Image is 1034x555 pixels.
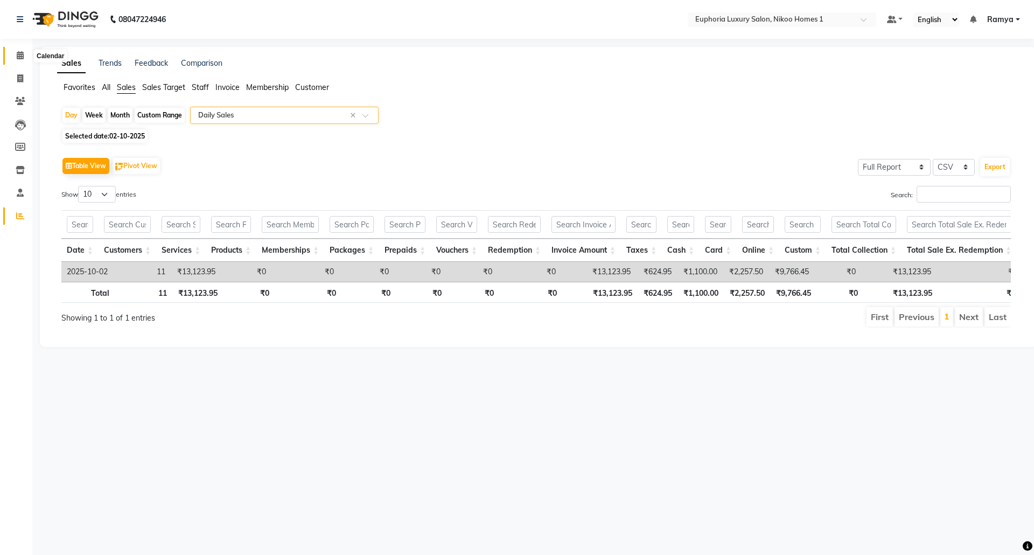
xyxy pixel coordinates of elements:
[785,216,821,233] input: Search Custom
[483,239,546,262] th: Redemption: activate to sort column ascending
[379,239,431,262] th: Prepaids: activate to sort column ascending
[330,216,374,233] input: Search Packages
[117,82,136,92] span: Sales
[677,282,724,303] th: ₹1,100.00
[113,158,160,174] button: Pivot View
[562,282,638,303] th: ₹13,123.95
[61,239,99,262] th: Date: activate to sort column ascending
[64,82,95,92] span: Favorites
[724,282,770,303] th: ₹2,257.50
[61,186,136,203] label: Show entries
[742,216,774,233] input: Search Online
[135,108,185,123] div: Custom Range
[162,216,200,233] input: Search Services
[705,216,731,233] input: Search Card
[667,216,694,233] input: Search Cash
[211,216,251,233] input: Search Products
[61,262,113,282] td: 2025-10-02
[431,239,483,262] th: Vouchers: activate to sort column ascending
[78,186,116,203] select: Showentries
[917,186,1011,203] input: Search:
[135,58,168,68] a: Feedback
[341,282,396,303] th: ₹0
[215,82,240,92] span: Invoice
[498,262,561,282] td: ₹0
[181,58,222,68] a: Comparison
[295,82,329,92] span: Customer
[987,14,1014,25] span: Ramya
[737,239,779,262] th: Online: activate to sort column ascending
[944,311,949,322] a: 1
[385,216,425,233] input: Search Prepaids
[61,282,115,303] th: Total
[113,262,171,282] td: 11
[863,282,938,303] th: ₹13,123.95
[115,163,123,171] img: pivot.png
[108,108,132,123] div: Month
[902,239,1017,262] th: Total Sale Ex. Redemption: activate to sort column ascending
[446,262,498,282] td: ₹0
[626,216,656,233] input: Search Taxes
[34,50,67,63] div: Calendar
[488,216,541,233] input: Search Redemption
[61,306,448,324] div: Showing 1 to 1 of 1 entries
[700,239,737,262] th: Card: activate to sort column ascending
[768,262,814,282] td: ₹9,766.45
[621,239,662,262] th: Taxes: activate to sort column ascending
[62,129,148,143] span: Selected date:
[907,216,1011,233] input: Search Total Sale Ex. Redemption
[339,262,394,282] td: ₹0
[396,282,447,303] th: ₹0
[262,216,319,233] input: Search Memberships
[275,282,342,303] th: ₹0
[551,216,616,233] input: Search Invoice Amount
[156,239,206,262] th: Services: activate to sort column ascending
[350,110,359,121] span: Clear all
[891,186,1011,203] label: Search:
[770,282,816,303] th: ₹9,766.45
[99,58,122,68] a: Trends
[677,262,723,282] td: ₹1,100.00
[206,239,256,262] th: Products: activate to sort column ascending
[221,262,271,282] td: ₹0
[861,262,937,282] td: ₹13,123.95
[99,239,156,262] th: Customers: activate to sort column ascending
[324,239,379,262] th: Packages: activate to sort column ascending
[246,82,289,92] span: Membership
[832,216,896,233] input: Search Total Collection
[172,282,223,303] th: ₹13,123.95
[67,216,93,233] input: Search Date
[223,282,274,303] th: ₹0
[256,239,324,262] th: Memberships: activate to sort column ascending
[171,262,221,282] td: ₹13,123.95
[779,239,826,262] th: Custom: activate to sort column ascending
[638,282,677,303] th: ₹624.95
[546,239,621,262] th: Invoice Amount: activate to sort column ascending
[980,158,1010,176] button: Export
[271,262,339,282] td: ₹0
[82,108,106,123] div: Week
[636,262,677,282] td: ₹624.95
[102,82,110,92] span: All
[142,82,185,92] span: Sales Target
[192,82,209,92] span: Staff
[816,282,863,303] th: ₹0
[436,216,477,233] input: Search Vouchers
[447,282,499,303] th: ₹0
[499,282,562,303] th: ₹0
[814,262,861,282] td: ₹0
[118,4,166,34] b: 08047224946
[394,262,446,282] td: ₹0
[62,158,109,174] button: Table View
[104,216,151,233] input: Search Customers
[561,262,636,282] td: ₹13,123.95
[115,282,172,303] th: 11
[109,132,145,140] span: 02-10-2025
[662,239,700,262] th: Cash: activate to sort column ascending
[826,239,902,262] th: Total Collection: activate to sort column ascending
[723,262,768,282] td: ₹2,257.50
[27,4,101,34] img: logo
[62,108,80,123] div: Day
